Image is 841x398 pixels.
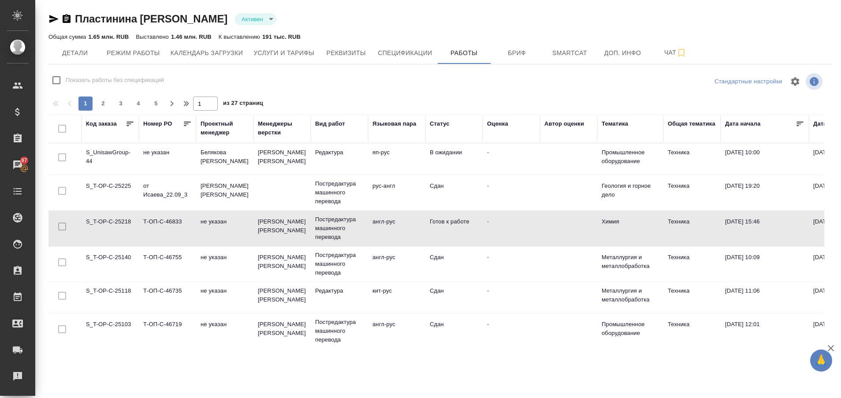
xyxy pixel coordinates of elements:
td: Белякова [PERSON_NAME] [196,144,253,175]
div: split button [712,75,785,89]
button: Скопировать ссылку [61,14,72,24]
span: Smartcat [549,48,591,59]
td: [DATE] 10:00 [721,144,809,175]
p: Промышленное оборудование [602,148,659,166]
td: Сдан [425,249,483,279]
span: Показать работы без спецификаций [66,76,164,85]
p: 191 тыс. RUB [262,33,301,40]
div: Статус [430,119,450,128]
p: Постредактура машинного перевода [315,215,364,242]
td: [PERSON_NAME] [PERSON_NAME] [253,213,311,244]
td: англ-рус [368,316,425,346]
p: Металлургия и металлобработка [602,253,659,271]
td: не указан [196,213,253,244]
button: Скопировать ссылку для ЯМессенджера [48,14,59,24]
a: - [487,321,489,327]
span: Посмотреть информацию [806,73,824,90]
td: рус-англ [368,177,425,208]
p: Геология и горное дело [602,182,659,199]
td: англ-рус [368,213,425,244]
td: яп-рус [368,144,425,175]
td: S_T-OP-C-25103 [82,316,139,346]
td: [PERSON_NAME] [PERSON_NAME] [253,144,311,175]
button: 4 [131,97,145,111]
span: Чат [655,47,697,58]
div: Вид работ [315,119,345,128]
td: [PERSON_NAME] [PERSON_NAME] [253,249,311,279]
span: Настроить таблицу [785,71,806,92]
td: S_T-OP-C-25140 [82,249,139,279]
a: - [487,287,489,294]
span: Режим работы [107,48,160,59]
span: Реквизиты [325,48,367,59]
td: [DATE] 10:09 [721,249,809,279]
span: 97 [16,156,33,165]
span: 5 [149,99,163,108]
p: Промышленное оборудование [602,320,659,338]
td: Т-ОП-С-46833 [139,213,196,244]
span: 🙏 [814,351,829,370]
td: Техника [663,213,721,244]
td: [PERSON_NAME] [PERSON_NAME] [196,177,253,208]
td: не указан [196,249,253,279]
span: 3 [114,99,128,108]
span: Доп. инфо [602,48,644,59]
div: Оценка [487,119,508,128]
p: 1.46 млн. RUB [171,33,212,40]
a: 97 [2,154,33,176]
span: Детали [54,48,96,59]
span: из 27 страниц [223,98,263,111]
td: не указан [196,282,253,313]
div: Менеджеры верстки [258,119,306,137]
p: Постредактура машинного перевода [315,251,364,277]
span: Бриф [496,48,538,59]
td: Техника [663,282,721,313]
td: от Исаева_22.09_3 [139,177,196,208]
div: Код заказа [86,119,117,128]
td: Техника [663,316,721,346]
a: - [487,254,489,260]
p: Постредактура машинного перевода [315,318,364,344]
td: Сдан [425,316,483,346]
p: Редактура [315,286,364,295]
td: [DATE] 12:01 [721,316,809,346]
td: S_T-OP-C-25218 [82,213,139,244]
td: Сдан [425,282,483,313]
p: Выставлено [136,33,171,40]
td: [PERSON_NAME] [PERSON_NAME] [253,316,311,346]
div: Тематика [602,119,628,128]
td: Т-ОП-С-46719 [139,316,196,346]
p: Общая сумма [48,33,88,40]
p: Металлургия и металлобработка [602,286,659,304]
td: Техника [663,177,721,208]
td: Т-ОП-С-46735 [139,282,196,313]
div: Автор оценки [544,119,584,128]
div: Активен [234,13,276,25]
p: Редактура [315,148,364,157]
p: 1.65 млн. RUB [88,33,129,40]
a: Пластинина [PERSON_NAME] [75,13,227,25]
div: Номер PO [143,119,172,128]
p: К выставлению [219,33,262,40]
td: англ-рус [368,249,425,279]
a: - [487,182,489,189]
button: 🙏 [810,350,832,372]
span: Работы [443,48,485,59]
span: 4 [131,99,145,108]
div: Проектный менеджер [201,119,249,137]
td: не указан [196,316,253,346]
td: Готов к работе [425,213,483,244]
span: Спецификации [378,48,432,59]
div: Языковая пара [372,119,417,128]
td: кит-рус [368,282,425,313]
td: [PERSON_NAME] [PERSON_NAME] [253,282,311,313]
p: Химия [602,217,659,226]
td: S_T-OP-C-25118 [82,282,139,313]
button: 2 [96,97,110,111]
td: [DATE] 19:20 [721,177,809,208]
div: Дата начала [725,119,760,128]
button: Активен [239,15,266,23]
td: Сдан [425,177,483,208]
button: 5 [149,97,163,111]
td: Т-ОП-С-46755 [139,249,196,279]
